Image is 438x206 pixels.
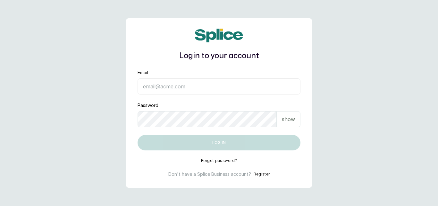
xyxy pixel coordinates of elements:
button: Log in [138,135,300,150]
button: Register [254,171,270,177]
label: Email [138,69,148,76]
button: Forgot password? [201,158,237,163]
p: Don't have a Splice Business account? [168,171,251,177]
label: Password [138,102,158,109]
p: show [282,115,295,123]
input: email@acme.com [138,78,300,94]
h1: Login to your account [138,50,300,62]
